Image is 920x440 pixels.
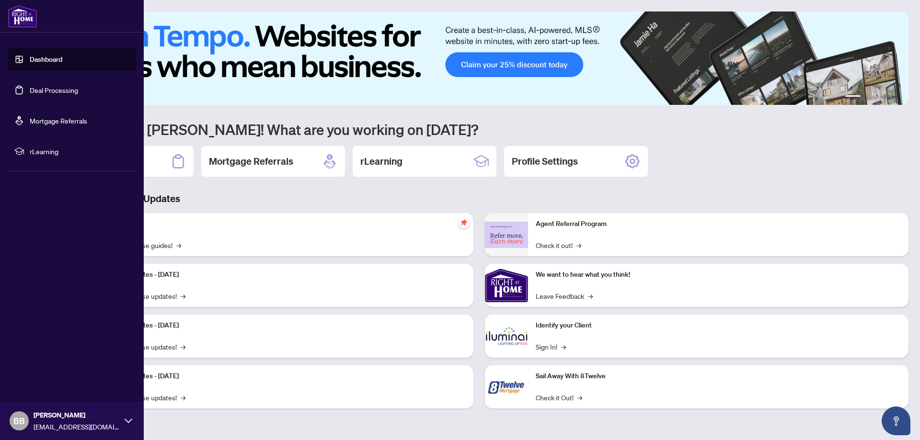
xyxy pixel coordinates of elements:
span: → [576,240,581,250]
span: → [577,392,582,403]
span: BB [13,414,25,428]
p: Platform Updates - [DATE] [101,270,466,280]
span: → [181,392,185,403]
span: → [561,341,566,352]
img: logo [8,5,37,28]
span: pushpin [458,217,470,228]
a: Check it out!→ [536,240,581,250]
p: Self-Help [101,219,466,229]
span: [EMAIL_ADDRESS][DOMAIN_NAME] [34,421,120,432]
a: Deal Processing [30,86,78,94]
a: Mortgage Referrals [30,116,87,125]
a: Sign In!→ [536,341,566,352]
span: [PERSON_NAME] [34,410,120,420]
h1: Welcome back [PERSON_NAME]! What are you working on [DATE]? [50,120,908,138]
button: 4 [880,95,884,99]
h2: Profile Settings [512,155,578,168]
img: Identify your Client [485,315,528,358]
h2: Mortgage Referrals [209,155,293,168]
p: Platform Updates - [DATE] [101,320,466,331]
h3: Brokerage & Industry Updates [50,192,908,205]
button: 5 [887,95,891,99]
button: 1 [845,95,861,99]
img: We want to hear what you think! [485,264,528,307]
p: Platform Updates - [DATE] [101,371,466,382]
a: Check it Out!→ [536,392,582,403]
button: Open asap [882,406,910,435]
p: Agent Referral Program [536,219,901,229]
button: 2 [864,95,868,99]
h2: rLearning [360,155,402,168]
img: Agent Referral Program [485,222,528,248]
span: → [176,240,181,250]
a: Dashboard [30,55,62,64]
span: → [588,291,593,301]
button: 6 [895,95,899,99]
button: 3 [872,95,876,99]
img: Sail Away With 8Twelve [485,365,528,408]
span: rLearning [30,146,129,157]
p: Sail Away With 8Twelve [536,371,901,382]
span: → [181,341,185,352]
span: → [181,291,185,301]
p: We want to hear what you think! [536,270,901,280]
img: Slide 0 [50,11,908,105]
p: Identify your Client [536,320,901,331]
a: Leave Feedback→ [536,291,593,301]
